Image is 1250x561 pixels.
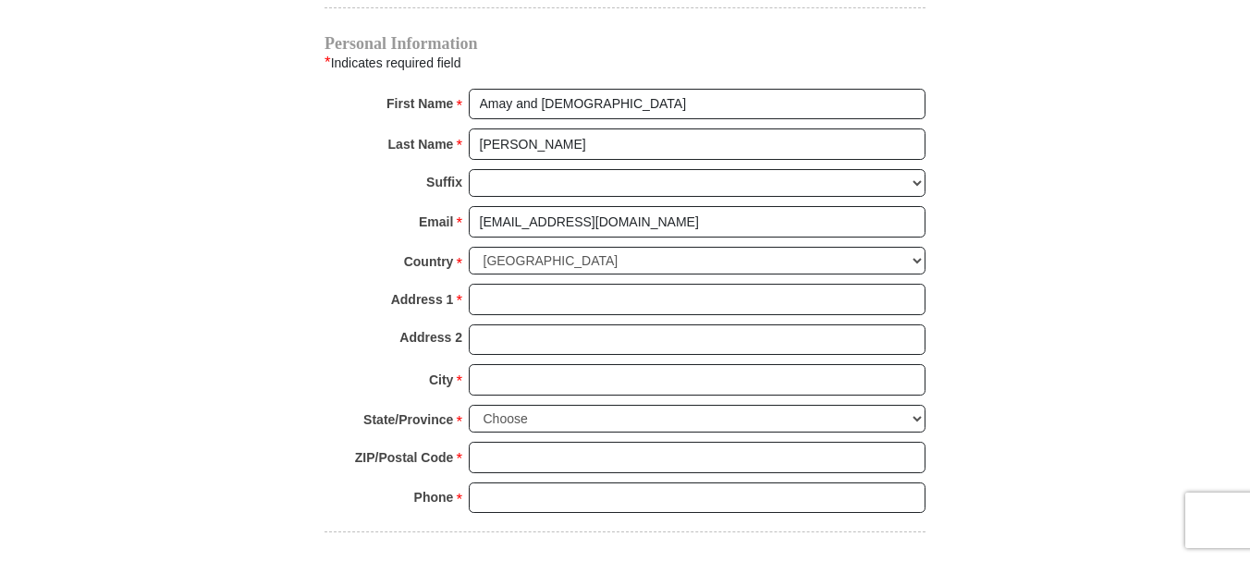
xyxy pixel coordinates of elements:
[388,131,454,157] strong: Last Name
[325,51,925,75] div: Indicates required field
[386,91,453,116] strong: First Name
[399,324,462,350] strong: Address 2
[363,407,453,433] strong: State/Province
[429,367,453,393] strong: City
[325,36,925,51] h4: Personal Information
[391,287,454,312] strong: Address 1
[414,484,454,510] strong: Phone
[404,249,454,274] strong: Country
[426,169,462,195] strong: Suffix
[355,445,454,470] strong: ZIP/Postal Code
[419,209,453,235] strong: Email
